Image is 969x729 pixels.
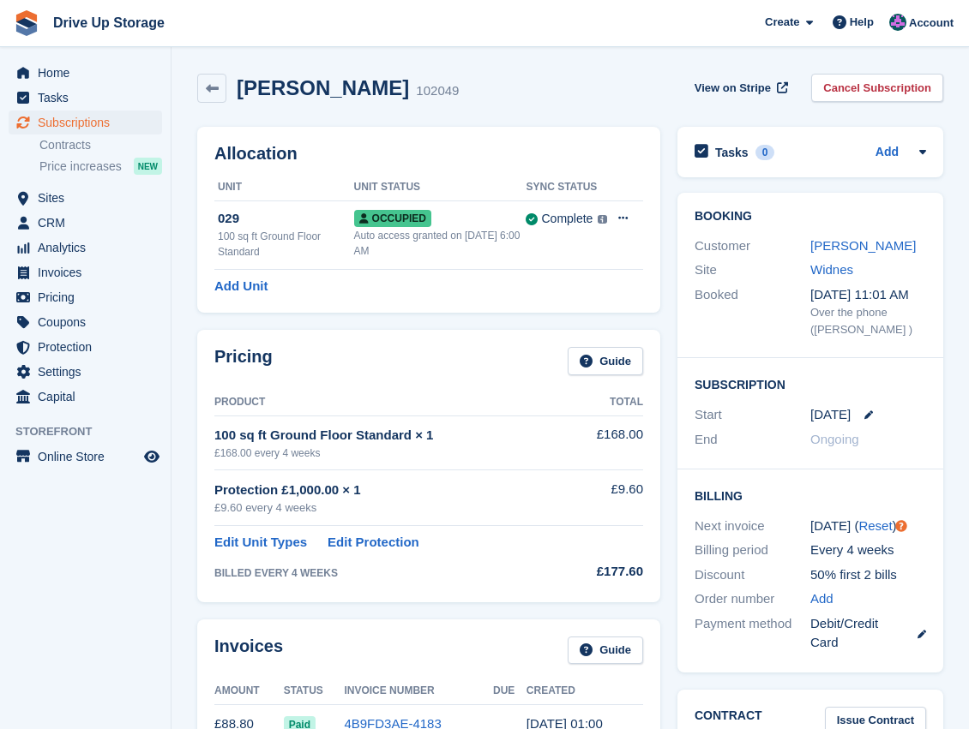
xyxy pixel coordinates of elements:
div: 029 [218,209,354,229]
div: NEW [134,158,162,175]
span: Settings [38,360,141,384]
a: menu [9,445,162,469]
span: Account [909,15,954,32]
div: £9.60 every 4 weeks [214,499,568,517]
span: CRM [38,211,141,235]
th: Product [214,389,568,416]
h2: Invoices [214,636,283,665]
a: menu [9,385,162,409]
span: View on Stripe [695,80,771,97]
div: Protection £1,000.00 × 1 [214,481,568,500]
a: View on Stripe [688,74,791,102]
div: 50% first 2 bills [810,565,926,585]
span: Create [765,14,799,31]
div: 102049 [416,81,459,101]
div: Site [695,260,810,280]
a: menu [9,236,162,260]
a: Add [876,143,899,163]
img: stora-icon-8386f47178a22dfd0bd8f6a31ec36ba5ce8667c1dd55bd0f319d3a0aa187defe.svg [14,10,39,36]
span: Occupied [354,210,431,227]
span: Price increases [39,158,122,175]
div: Start [695,405,810,425]
a: menu [9,285,162,309]
h2: Pricing [214,347,273,375]
span: Analytics [38,236,141,260]
div: Customer [695,236,810,256]
a: menu [9,211,162,235]
th: Status [284,678,345,705]
td: £168.00 [568,415,643,469]
span: Home [38,61,141,85]
div: 0 [755,145,775,160]
div: [DATE] 11:01 AM [810,285,926,305]
h2: Booking [695,210,926,224]
div: Payment method [695,614,810,653]
a: menu [9,61,162,85]
a: menu [9,360,162,384]
span: Tasks [38,86,141,110]
time: 2025-08-27 00:00:00 UTC [810,405,851,425]
div: Discount [695,565,810,585]
span: Coupons [38,310,141,334]
span: Invoices [38,260,141,284]
span: Pricing [38,285,141,309]
div: [DATE] ( ) [810,517,926,536]
div: Booked [695,285,810,338]
th: Unit Status [354,174,527,201]
th: Created [527,678,643,705]
a: Add Unit [214,277,268,296]
a: menu [9,310,162,334]
span: Protection [38,335,141,359]
img: icon-info-grey-7440780725fd019a000dd9b08b2336e03edf1995a4989e88bcd33f0948082b44.svg [598,215,607,224]
span: Online Store [38,445,141,469]
a: Edit Protection [328,533,419,553]
h2: [PERSON_NAME] [237,76,409,99]
div: Order number [695,589,810,609]
div: £177.60 [568,562,643,582]
div: £168.00 every 4 weeks [214,445,568,461]
h2: Allocation [214,144,643,164]
h2: Subscription [695,375,926,392]
a: Add [810,589,834,609]
span: Help [850,14,874,31]
a: menu [9,335,162,359]
a: Contracts [39,137,162,153]
span: Storefront [15,423,171,440]
a: menu [9,186,162,210]
div: 100 sq ft Ground Floor Standard × 1 [214,426,568,445]
span: Capital [38,385,141,409]
span: Ongoing [810,432,859,446]
a: menu [9,86,162,110]
a: Drive Up Storage [46,9,172,37]
a: Preview store [141,446,162,467]
a: Widnes [810,262,853,277]
a: Guide [568,347,643,375]
th: Total [568,389,643,416]
div: BILLED EVERY 4 WEEKS [214,565,568,581]
th: Due [493,678,527,705]
img: Andy [889,14,906,31]
span: Sites [38,186,141,210]
div: 100 sq ft Ground Floor Standard [218,229,354,260]
div: Auto access granted on [DATE] 6:00 AM [354,228,527,259]
div: Next invoice [695,517,810,536]
td: £9.60 [568,470,643,526]
a: menu [9,260,162,284]
a: Cancel Subscription [811,74,943,102]
div: Debit/Credit Card [810,614,926,653]
a: Guide [568,636,643,665]
th: Unit [214,174,354,201]
a: Edit Unit Types [214,533,307,553]
span: Subscriptions [38,111,141,134]
h2: Tasks [715,145,749,160]
th: Invoice Number [344,678,493,705]
div: Tooltip anchor [894,518,909,534]
h2: Billing [695,487,926,504]
div: End [695,430,810,450]
a: Price increases NEW [39,157,162,176]
div: Every 4 weeks [810,541,926,560]
a: menu [9,111,162,134]
a: [PERSON_NAME] [810,238,916,253]
div: Complete [541,210,593,228]
div: Billing period [695,541,810,560]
